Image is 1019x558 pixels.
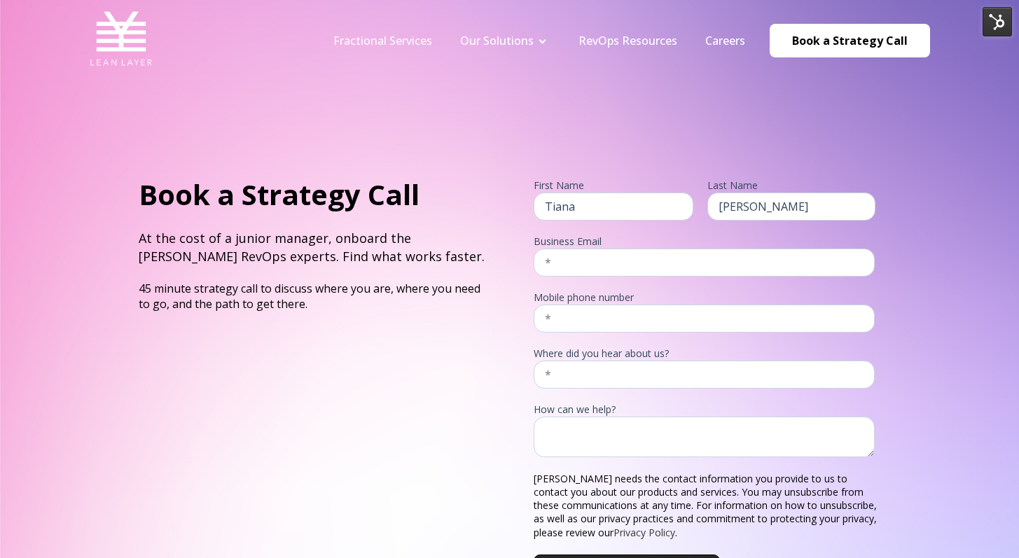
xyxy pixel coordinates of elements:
[534,403,881,417] legend: How can we help?
[770,24,930,57] a: Book a Strategy Call
[139,281,486,312] p: 45 minute strategy call to discuss where you are, where you need to go, and the path to get there.
[578,33,677,48] a: RevOps Resources
[534,472,881,539] p: [PERSON_NAME] needs the contact information you provide to us to contact you about our products a...
[707,179,881,193] legend: Last Name
[983,7,1012,36] img: HubSpot Tools Menu Toggle
[534,235,881,249] legend: Business Email
[614,526,675,539] a: Privacy Policy
[333,33,432,48] a: Fractional Services
[534,347,881,361] legend: Where did you hear about us?
[139,175,486,214] h1: Book a Strategy Call
[319,33,759,48] div: Navigation Menu
[534,179,707,193] legend: First Name
[460,33,534,48] a: Our Solutions
[139,230,486,265] h4: At the cost of a junior manager, onboard the [PERSON_NAME] RevOps experts. Find what works faster.
[534,291,881,305] legend: Mobile phone number
[705,33,745,48] a: Careers
[90,7,153,70] img: Lean Layer Logo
